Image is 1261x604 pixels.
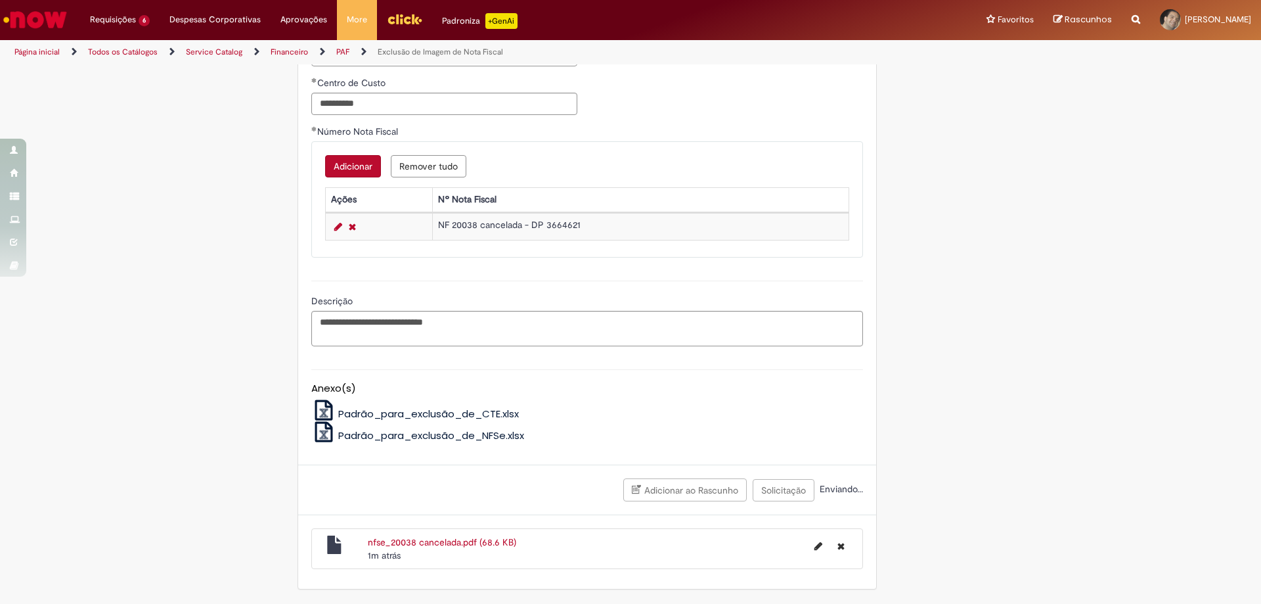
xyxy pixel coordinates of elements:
[186,47,242,57] a: Service Catalog
[90,13,136,26] span: Requisições
[345,219,359,235] a: Remover linha 1
[336,47,349,57] a: PAF
[317,77,388,89] span: Centro de Custo
[338,407,519,421] span: Padrão_para_exclusão_de_CTE.xlsx
[325,187,432,212] th: Ações
[311,295,355,307] span: Descrição
[311,429,525,442] a: Padrão_para_exclusão_de_NFSe.xlsx
[139,15,150,26] span: 6
[10,40,831,64] ul: Trilhas de página
[1,7,69,33] img: ServiceNow
[998,13,1034,26] span: Favoritos
[311,126,317,131] span: Obrigatório Preenchido
[368,549,401,561] span: 1m atrás
[442,13,518,29] div: Padroniza
[325,155,381,177] button: Add a row for Número Nota Fiscal
[311,311,863,346] textarea: Descrição
[311,383,863,394] h5: Anexo(s)
[807,536,830,557] button: Editar nome de arquivo nfse_20038 cancelada.pdf
[311,407,520,421] a: Padrão_para_exclusão_de_CTE.xlsx
[432,213,849,240] td: NF 20038 cancelada - DP 3664621
[280,13,327,26] span: Aprovações
[817,483,863,495] span: Enviando...
[368,549,401,561] time: 30/09/2025 07:56:31
[378,47,503,57] a: Exclusão de Imagem de Nota Fiscal
[485,13,518,29] p: +GenAi
[368,536,516,548] a: nfse_20038 cancelada.pdf (68.6 KB)
[1065,13,1112,26] span: Rascunhos
[88,47,158,57] a: Todos os Catálogos
[1053,14,1112,26] a: Rascunhos
[311,78,317,83] span: Obrigatório Preenchido
[14,47,60,57] a: Página inicial
[347,13,367,26] span: More
[432,187,849,212] th: Nº Nota Fiscal
[391,155,466,177] button: Remove all rows for Número Nota Fiscal
[271,47,308,57] a: Financeiro
[331,219,345,235] a: Editar Linha 1
[1185,14,1251,25] span: [PERSON_NAME]
[387,9,422,29] img: click_logo_yellow_360x200.png
[169,13,261,26] span: Despesas Corporativas
[311,93,577,115] input: Centro de Custo
[317,126,401,137] span: Número Nota Fiscal
[830,536,852,557] button: Excluir nfse_20038 cancelada.pdf
[338,429,524,442] span: Padrão_para_exclusão_de_NFSe.xlsx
